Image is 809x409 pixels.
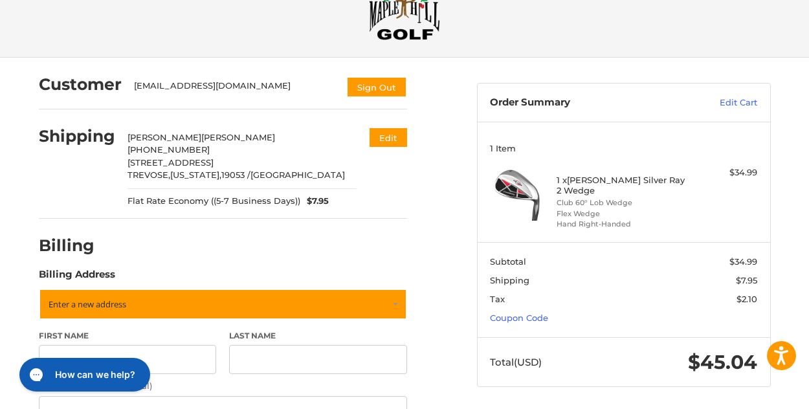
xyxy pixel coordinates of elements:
[691,166,757,179] div: $34.99
[557,208,687,219] li: Flex Wedge
[737,294,757,304] span: $2.10
[170,170,221,180] span: [US_STATE],
[672,96,757,109] a: Edit Cart
[134,80,333,98] div: [EMAIL_ADDRESS][DOMAIN_NAME]
[127,170,170,180] span: TREVOSE,
[490,143,757,153] h3: 1 Item
[702,374,809,409] iframe: Google Customer Reviews
[49,298,126,310] span: Enter a new address
[221,170,250,180] span: 19053 /
[490,96,672,109] h3: Order Summary
[300,195,329,208] span: $7.95
[39,74,122,94] h2: Customer
[39,267,115,288] legend: Billing Address
[127,144,210,155] span: [PHONE_NUMBER]
[39,126,115,146] h2: Shipping
[13,353,154,396] iframe: Gorgias live chat messenger
[39,236,115,256] h2: Billing
[39,330,217,342] label: First Name
[557,219,687,230] li: Hand Right-Handed
[557,197,687,208] li: Club 60° Lob Wedge
[229,330,407,342] label: Last Name
[688,350,757,374] span: $45.04
[729,256,757,267] span: $34.99
[127,132,201,142] span: [PERSON_NAME]
[557,175,687,196] h4: 1 x [PERSON_NAME] Silver Ray 2 Wedge
[736,275,757,285] span: $7.95
[127,157,214,168] span: [STREET_ADDRESS]
[490,313,548,323] a: Coupon Code
[201,132,275,142] span: [PERSON_NAME]
[39,380,407,393] label: Company Name
[346,76,407,98] button: Sign Out
[127,195,300,208] span: Flat Rate Economy ((5-7 Business Days))
[490,294,505,304] span: Tax
[490,356,542,368] span: Total (USD)
[490,275,529,285] span: Shipping
[250,170,345,180] span: [GEOGRAPHIC_DATA]
[490,256,526,267] span: Subtotal
[370,128,407,147] button: Edit
[39,289,407,320] a: Enter or select a different address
